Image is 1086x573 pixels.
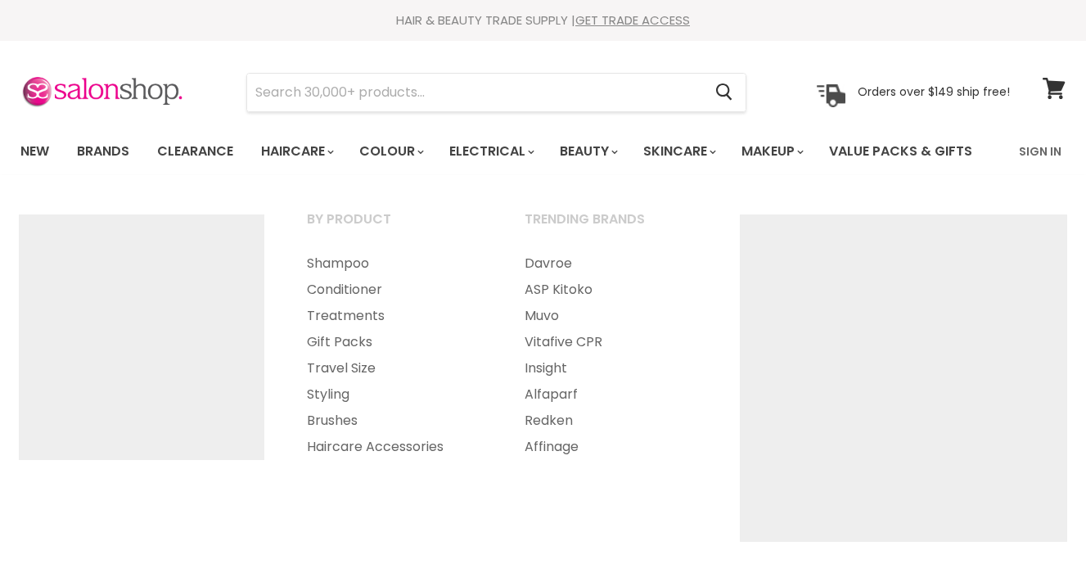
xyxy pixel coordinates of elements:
[504,381,719,408] a: Alfaparf
[437,134,544,169] a: Electrical
[145,134,246,169] a: Clearance
[575,11,690,29] a: GET TRADE ACCESS
[249,134,344,169] a: Haircare
[286,206,501,247] a: By Product
[247,74,702,111] input: Search
[504,355,719,381] a: Insight
[504,250,719,460] ul: Main menu
[286,277,501,303] a: Conditioner
[1004,496,1070,557] iframe: Gorgias live chat messenger
[729,134,813,169] a: Makeup
[1009,134,1071,169] a: Sign In
[858,84,1010,99] p: Orders over $149 ship free!
[286,250,501,277] a: Shampoo
[286,381,501,408] a: Styling
[8,134,61,169] a: New
[817,134,985,169] a: Value Packs & Gifts
[504,434,719,460] a: Affinage
[347,134,434,169] a: Colour
[286,303,501,329] a: Treatments
[504,277,719,303] a: ASP Kitoko
[504,408,719,434] a: Redken
[286,355,501,381] a: Travel Size
[65,134,142,169] a: Brands
[286,250,501,460] ul: Main menu
[548,134,628,169] a: Beauty
[631,134,726,169] a: Skincare
[702,74,746,111] button: Search
[8,128,997,175] ul: Main menu
[504,250,719,277] a: Davroe
[504,303,719,329] a: Muvo
[246,73,746,112] form: Product
[286,408,501,434] a: Brushes
[286,329,501,355] a: Gift Packs
[286,434,501,460] a: Haircare Accessories
[504,329,719,355] a: Vitafive CPR
[504,206,719,247] a: Trending Brands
